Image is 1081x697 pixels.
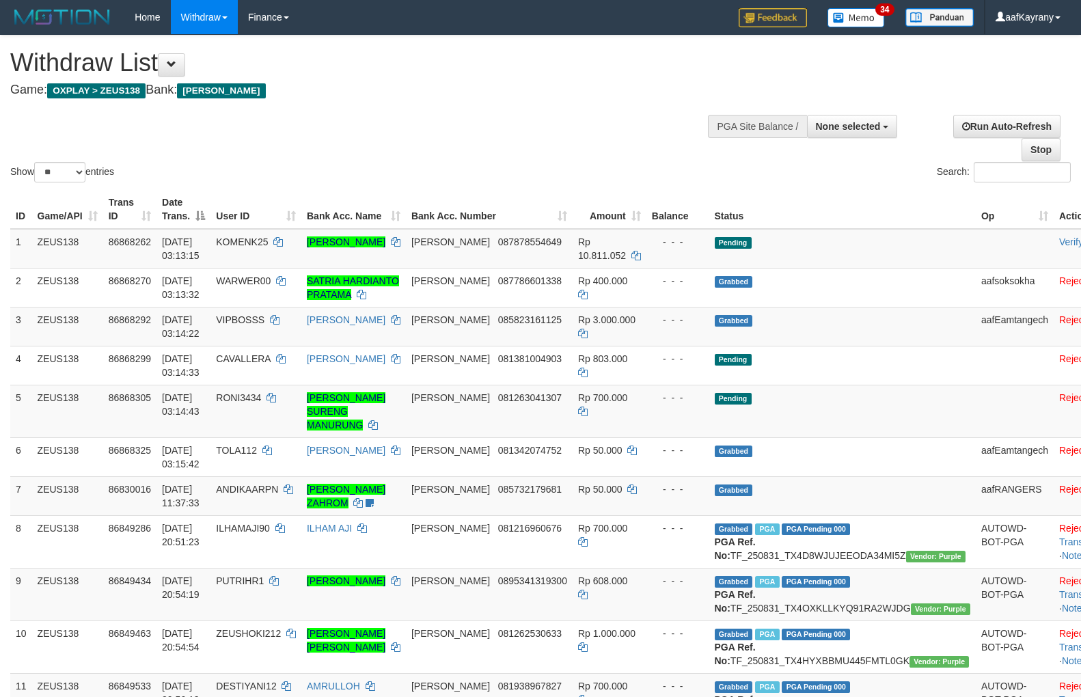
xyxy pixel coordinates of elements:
td: aafEamtangech [976,437,1054,476]
span: Grabbed [715,523,753,535]
img: panduan.png [905,8,974,27]
a: [PERSON_NAME] SURENG MANURUNG [307,392,385,430]
th: ID [10,190,32,229]
span: [PERSON_NAME] [411,628,490,639]
span: Pending [715,354,752,366]
td: TF_250831_TX4HYXBBMU445FMTL0GK [709,620,976,673]
span: None selected [816,121,881,132]
span: 86849533 [109,681,151,692]
a: [PERSON_NAME] [307,575,385,586]
span: Copy 081938967827 to clipboard [498,681,562,692]
a: Stop [1022,138,1061,161]
a: [PERSON_NAME] [PERSON_NAME] [307,628,385,653]
th: Game/API: activate to sort column ascending [32,190,103,229]
span: 86868262 [109,236,151,247]
td: aafsoksokha [976,268,1054,307]
img: Button%20Memo.svg [827,8,885,27]
span: Copy 081216960676 to clipboard [498,523,562,534]
td: 2 [10,268,32,307]
span: OXPLAY > ZEUS138 [47,83,146,98]
span: Grabbed [715,276,753,288]
div: - - - [652,627,704,640]
span: Pending [715,393,752,405]
span: [PERSON_NAME] [411,392,490,403]
span: Copy 081342074752 to clipboard [498,445,562,456]
span: [DATE] 03:14:43 [162,392,200,417]
span: Rp 700.000 [578,523,627,534]
td: ZEUS138 [32,568,103,620]
span: Grabbed [715,484,753,496]
span: 86849434 [109,575,151,586]
input: Search: [974,162,1071,182]
th: Trans ID: activate to sort column ascending [103,190,156,229]
span: [PERSON_NAME] [411,523,490,534]
span: Rp 50.000 [578,484,622,495]
span: 86868299 [109,353,151,364]
span: PUTRIHR1 [216,575,264,586]
span: [PERSON_NAME] [411,484,490,495]
span: Marked by aafRornrotha [755,681,779,693]
span: 86868305 [109,392,151,403]
img: MOTION_logo.png [10,7,114,27]
a: [PERSON_NAME] ZAHROM [307,484,385,508]
span: Grabbed [715,446,753,457]
div: - - - [652,679,704,693]
span: Rp 10.811.052 [578,236,626,261]
td: 5 [10,385,32,437]
span: [DATE] 03:13:15 [162,236,200,261]
td: ZEUS138 [32,307,103,346]
td: 6 [10,437,32,476]
span: Marked by aafRornrotha [755,523,779,535]
span: [DATE] 03:15:42 [162,445,200,469]
span: Copy 081262530633 to clipboard [498,628,562,639]
td: aafRANGERS [976,476,1054,515]
span: Vendor URL: https://trx4.1velocity.biz [906,551,966,562]
a: SATRIA HARDIANTO PRATAMA [307,275,399,300]
span: DESTIYANI12 [216,681,276,692]
span: 86868325 [109,445,151,456]
span: Copy 085823161125 to clipboard [498,314,562,325]
span: Marked by aafRornrotha [755,629,779,640]
td: ZEUS138 [32,346,103,385]
span: TOLA112 [216,445,257,456]
span: Copy 087786601338 to clipboard [498,275,562,286]
span: Pending [715,237,752,249]
span: Vendor URL: https://trx4.1velocity.biz [911,603,970,615]
th: User ID: activate to sort column ascending [210,190,301,229]
span: ILHAMAJI90 [216,523,270,534]
span: [PERSON_NAME] [411,275,490,286]
span: [PERSON_NAME] [177,83,265,98]
label: Search: [937,162,1071,182]
span: [DATE] 03:14:22 [162,314,200,339]
span: [PERSON_NAME] [411,314,490,325]
div: - - - [652,574,704,588]
div: - - - [652,391,704,405]
span: ZEUSHOKI212 [216,628,281,639]
th: Status [709,190,976,229]
span: CAVALLERA [216,353,271,364]
label: Show entries [10,162,114,182]
th: Date Trans.: activate to sort column descending [156,190,210,229]
h1: Withdraw List [10,49,707,77]
div: - - - [652,521,704,535]
span: [PERSON_NAME] [411,353,490,364]
span: [PERSON_NAME] [411,236,490,247]
span: [PERSON_NAME] [411,681,490,692]
span: RONI3434 [216,392,261,403]
a: [PERSON_NAME] [307,353,385,364]
span: 86830016 [109,484,151,495]
td: 4 [10,346,32,385]
span: ANDIKAARPN [216,484,278,495]
td: ZEUS138 [32,476,103,515]
span: Copy 081381004903 to clipboard [498,353,562,364]
td: 7 [10,476,32,515]
td: 9 [10,568,32,620]
th: Balance [646,190,709,229]
td: 8 [10,515,32,568]
td: 1 [10,229,32,269]
span: Marked by aafRornrotha [755,576,779,588]
a: ILHAM AJI [307,523,352,534]
h4: Game: Bank: [10,83,707,97]
a: [PERSON_NAME] [307,236,385,247]
div: - - - [652,274,704,288]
